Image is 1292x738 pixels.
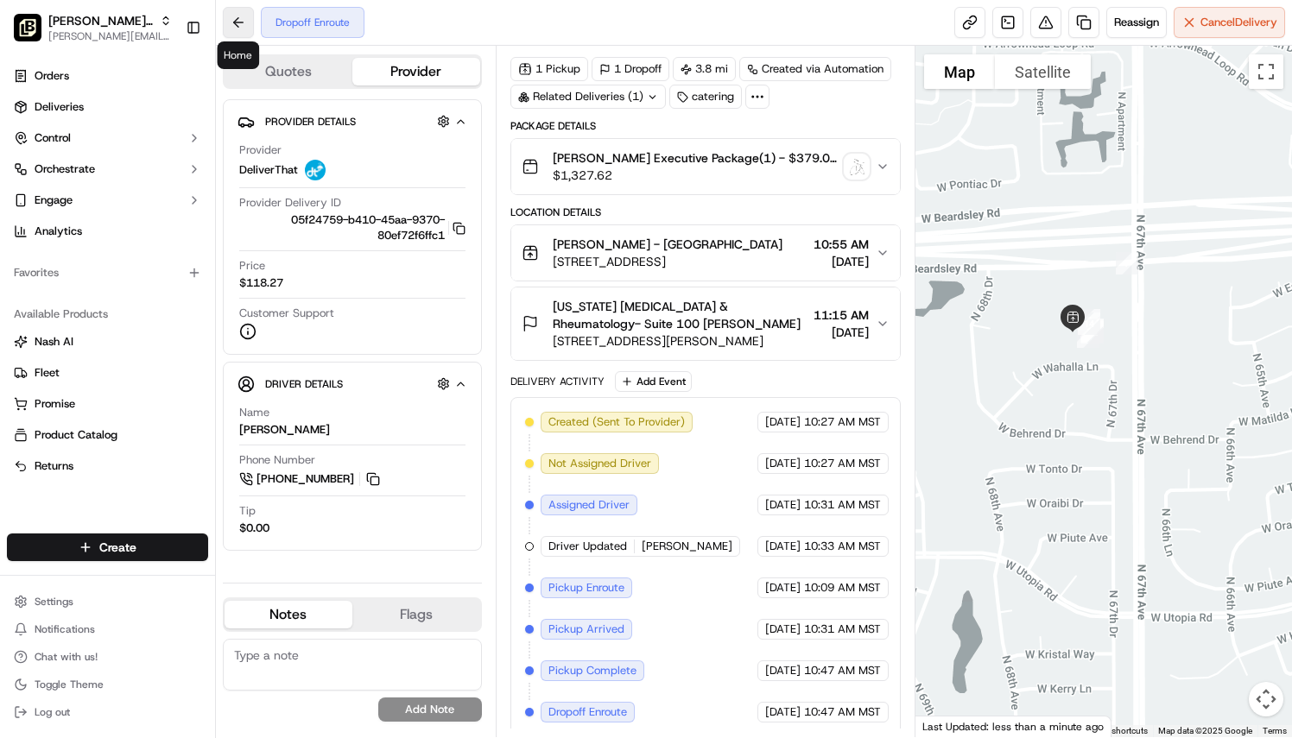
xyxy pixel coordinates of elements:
button: Provider Details [237,107,467,136]
span: [DATE] [765,621,801,637]
a: Fleet [14,365,201,381]
div: Favorites [7,259,208,287]
span: [DATE] [765,497,801,513]
span: [DATE] [814,324,869,341]
button: Nash AI [7,328,208,356]
span: 10:55 AM [814,236,869,253]
span: Price [239,258,265,274]
img: Nash [17,16,52,51]
img: profile_deliverthat_partner.png [305,160,326,180]
span: Not Assigned Driver [548,456,651,471]
span: Log out [35,705,70,719]
div: 9 [1074,312,1111,348]
span: Create [99,539,136,556]
span: [DATE] [765,663,801,678]
div: 3.8 mi [673,57,736,81]
button: Pei Wei Parent Org[PERSON_NAME] Parent Org[PERSON_NAME][EMAIL_ADDRESS][PERSON_NAME][DOMAIN_NAME] [7,7,179,48]
span: [PERSON_NAME] - [GEOGRAPHIC_DATA] [553,236,782,253]
a: Nash AI [14,334,201,350]
span: [PHONE_NUMBER] [256,471,354,487]
div: We're available if you need us! [59,181,218,195]
span: Orders [35,68,69,84]
div: 7 [1109,245,1145,281]
a: Powered byPylon [122,291,209,305]
a: Returns [14,458,201,474]
img: Google [920,715,977,737]
div: Package Details [510,119,901,133]
span: $1,327.62 [553,167,838,184]
a: Analytics [7,218,208,245]
span: [STREET_ADDRESS][PERSON_NAME] [553,332,807,350]
span: [PERSON_NAME] [642,539,732,554]
span: Promise [35,396,75,412]
span: Orchestrate [35,161,95,177]
span: Deliveries [35,99,84,115]
a: 💻API Documentation [139,243,284,274]
button: Driver Details [237,369,467,398]
button: Log out [7,700,208,724]
span: 10:31 AM MST [804,621,881,637]
button: Toggle Theme [7,672,208,697]
span: 10:27 AM MST [804,414,881,430]
span: [DATE] [765,580,801,596]
button: Add Event [615,371,692,392]
a: Deliveries [7,93,208,121]
span: 10:33 AM MST [804,539,881,554]
span: [STREET_ADDRESS] [553,253,782,270]
a: Created via Automation [739,57,891,81]
button: [PERSON_NAME] Executive Package(1) - $379.0 [PERSON_NAME] Executive Package(1) - $379.0 [PERSON_N... [511,139,900,194]
span: Analytics [35,224,82,239]
button: Notifications [7,617,208,641]
button: Control [7,124,208,152]
button: Show street map [924,54,995,89]
img: Pei Wei Parent Org [14,14,41,41]
div: 💻 [146,251,160,265]
div: 14 [1071,306,1107,342]
span: [DATE] [765,414,801,430]
div: Related Deliveries (1) [510,85,666,109]
button: Returns [7,452,208,480]
button: [PERSON_NAME][EMAIL_ADDRESS][PERSON_NAME][DOMAIN_NAME] [48,29,172,43]
a: [PHONE_NUMBER] [239,470,383,489]
span: Notifications [35,622,95,636]
span: Toggle Theme [35,678,104,691]
span: $118.27 [239,275,283,291]
button: Quotes [225,58,352,85]
span: [DATE] [765,539,801,554]
span: Returns [35,458,73,474]
div: 11 [1070,319,1106,355]
div: 10 [1074,312,1111,349]
span: Settings [35,595,73,609]
div: 8 [1071,302,1107,338]
span: 10:47 AM MST [804,704,881,720]
span: API Documentation [163,249,277,267]
div: Start new chat [59,164,283,181]
span: Cancel Delivery [1200,15,1277,30]
button: Product Catalog [7,421,208,449]
span: Dropoff Enroute [548,704,627,720]
span: Control [35,130,71,146]
button: Map camera controls [1249,682,1283,716]
span: Nash AI [35,334,73,350]
button: signature_proof_of_delivery image [845,155,869,179]
span: DeliverThat [239,162,298,178]
span: [DATE] [765,456,801,471]
span: 10:27 AM MST [804,456,881,471]
span: Reassign [1114,15,1159,30]
button: Orchestrate [7,155,208,183]
span: Map data ©2025 Google [1158,726,1252,735]
span: Pickup Enroute [548,580,624,596]
button: Notes [225,601,352,628]
span: Customer Support [239,306,334,321]
button: CancelDelivery [1174,7,1285,38]
button: Toggle fullscreen view [1249,54,1283,89]
button: Fleet [7,359,208,387]
span: Driver Details [265,377,343,391]
div: 13 [1073,313,1110,350]
span: Pickup Complete [548,663,636,678]
button: Reassign [1106,7,1167,38]
button: Start new chat [294,169,314,190]
p: Welcome 👋 [17,68,314,96]
span: Assigned Driver [548,497,630,513]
